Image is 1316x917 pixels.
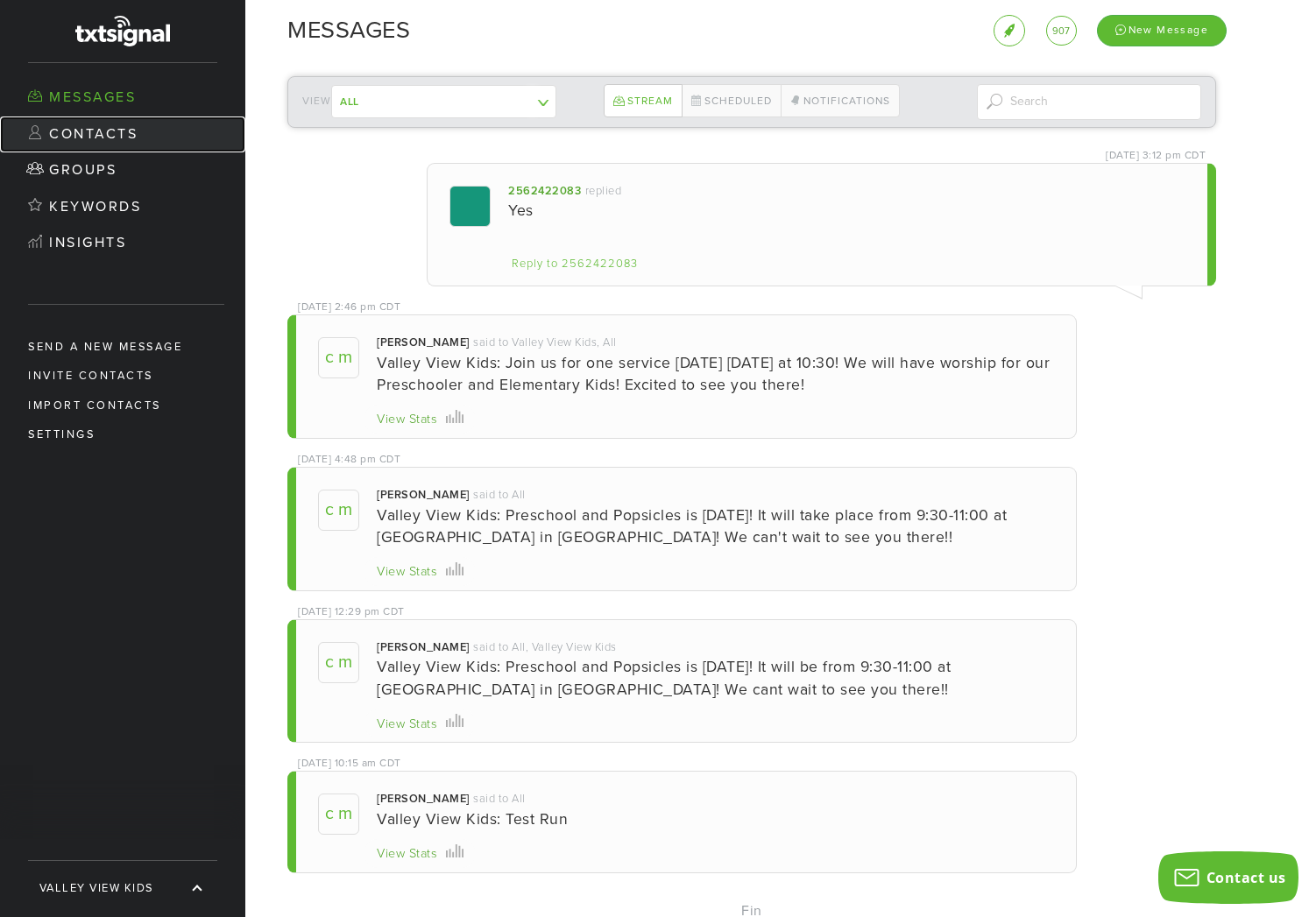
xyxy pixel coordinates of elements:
[377,352,1054,396] div: Valley View Kids: Join us for one service [DATE] [DATE] at 10:30! We will have worship for our Pr...
[377,845,437,864] div: View Stats
[604,84,682,117] a: Stream
[682,84,782,117] a: Scheduled
[1097,15,1227,46] div: New Message
[377,563,437,582] div: View Stats
[511,255,639,273] div: Reply to 2562422083
[1052,25,1070,37] span: 907
[473,791,526,807] div: said to All
[1206,868,1286,887] span: Contact us
[318,490,359,531] span: C M
[302,85,527,118] div: View
[298,756,401,771] div: [DATE] 10:15 am CDT
[377,504,1054,548] div: Valley View Kids: Preschool and Popsicles is [DATE]! It will take place from 9:30-11:00 at [GEOGR...
[1106,148,1206,163] div: [DATE] 3:12 pm CDT
[298,300,400,314] div: [DATE] 2:46 pm CDT
[585,183,622,199] div: replied
[508,256,641,271] a: Reply to 2562422083
[781,84,900,117] a: Notifications
[508,200,1185,222] div: Yes
[377,791,470,807] div: [PERSON_NAME]
[377,716,437,734] div: View Stats
[377,335,470,350] div: [PERSON_NAME]
[377,411,437,429] div: View Stats
[377,639,470,655] div: [PERSON_NAME]
[977,84,1202,120] input: Search
[1158,851,1298,904] button: Contact us
[377,808,1054,830] div: Valley View Kids: Test Run
[377,487,470,503] div: [PERSON_NAME]
[473,639,617,655] div: said to All, Valley View Kids
[318,642,359,683] span: C M
[377,656,1054,700] div: Valley View Kids: Preschool and Popsicles is [DATE]! It will be from 9:30-11:00 at [GEOGRAPHIC_DA...
[318,794,359,835] span: C M
[473,335,617,350] div: said to Valley View Kids, All
[508,184,581,198] a: 2562422083
[298,604,405,619] div: [DATE] 12:29 pm CDT
[318,337,359,378] span: C M
[298,452,400,467] div: [DATE] 4:48 pm CDT
[473,487,526,503] div: said to All
[1097,21,1227,39] a: New Message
